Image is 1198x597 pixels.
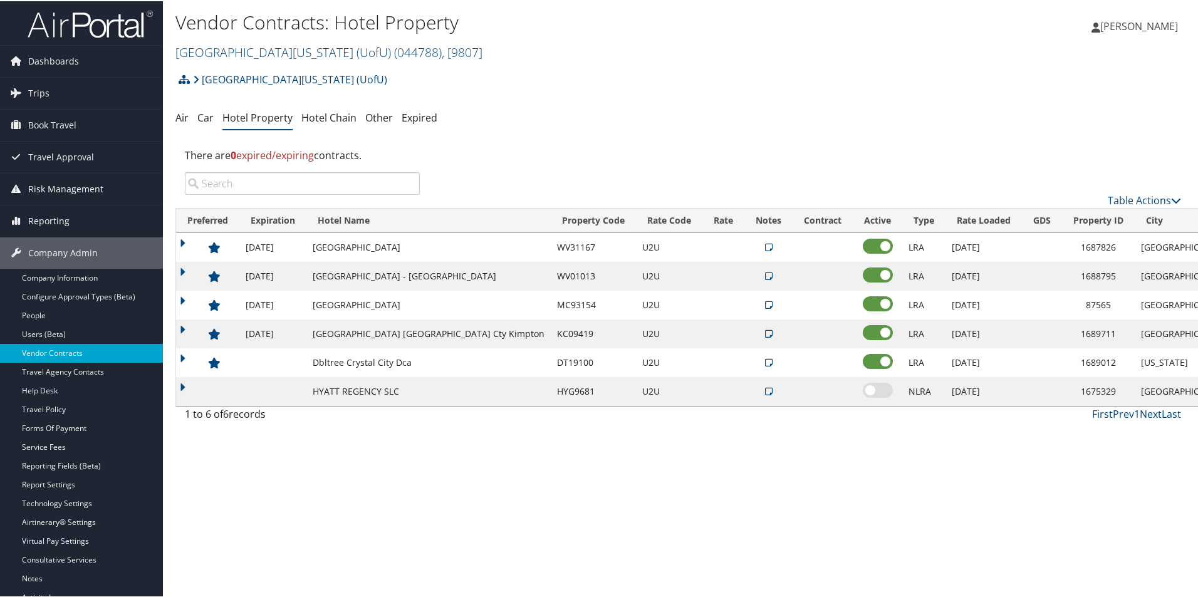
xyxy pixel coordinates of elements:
[636,289,702,318] td: U2U
[793,207,853,232] th: Contract: activate to sort column ascending
[306,347,551,376] td: Dbltree Crystal City Dca
[175,110,189,123] a: Air
[402,110,437,123] a: Expired
[301,110,357,123] a: Hotel Chain
[1108,192,1181,206] a: Table Actions
[1091,6,1190,44] a: [PERSON_NAME]
[231,147,236,161] strong: 0
[551,289,636,318] td: MC93154
[1062,318,1135,347] td: 1689711
[175,43,482,60] a: [GEOGRAPHIC_DATA][US_STATE] (UofU)
[1162,406,1181,420] a: Last
[1113,406,1134,420] a: Prev
[945,289,1022,318] td: [DATE]
[239,289,306,318] td: [DATE]
[902,261,945,289] td: LRA
[902,318,945,347] td: LRA
[28,172,103,204] span: Risk Management
[1022,207,1062,232] th: GDS: activate to sort column ascending
[28,44,79,76] span: Dashboards
[442,43,482,60] span: , [ 9807 ]
[222,110,293,123] a: Hotel Property
[239,261,306,289] td: [DATE]
[945,207,1022,232] th: Rate Loaded: activate to sort column ascending
[28,108,76,140] span: Book Travel
[306,289,551,318] td: [GEOGRAPHIC_DATA]
[853,207,902,232] th: Active: activate to sort column ascending
[1062,376,1135,405] td: 1675329
[902,347,945,376] td: LRA
[306,261,551,289] td: [GEOGRAPHIC_DATA] - [GEOGRAPHIC_DATA]
[231,147,314,161] span: expired/expiring
[1092,406,1113,420] a: First
[551,232,636,261] td: WV31167
[636,318,702,347] td: U2U
[945,318,1022,347] td: [DATE]
[306,232,551,261] td: [GEOGRAPHIC_DATA]
[945,347,1022,376] td: [DATE]
[1062,347,1135,376] td: 1689012
[306,207,551,232] th: Hotel Name: activate to sort column ascending
[175,8,852,34] h1: Vendor Contracts: Hotel Property
[1134,406,1140,420] a: 1
[636,261,702,289] td: U2U
[365,110,393,123] a: Other
[1062,232,1135,261] td: 1687826
[28,8,153,38] img: airportal-logo.png
[1140,406,1162,420] a: Next
[28,236,98,267] span: Company Admin
[702,207,744,232] th: Rate: activate to sort column ascending
[306,376,551,405] td: HYATT REGENCY SLC
[902,289,945,318] td: LRA
[551,261,636,289] td: WV01013
[306,318,551,347] td: [GEOGRAPHIC_DATA] [GEOGRAPHIC_DATA] Cty Kimpton
[636,347,702,376] td: U2U
[28,76,49,108] span: Trips
[28,204,70,236] span: Reporting
[902,232,945,261] td: LRA
[239,207,306,232] th: Expiration: activate to sort column descending
[185,171,420,194] input: Search
[551,376,636,405] td: HYG9681
[223,406,229,420] span: 6
[636,376,702,405] td: U2U
[239,318,306,347] td: [DATE]
[902,376,945,405] td: NLRA
[902,207,945,232] th: Type: activate to sort column ascending
[394,43,442,60] span: ( 044788 )
[193,66,387,91] a: [GEOGRAPHIC_DATA][US_STATE] (UofU)
[636,207,702,232] th: Rate Code: activate to sort column ascending
[1062,207,1135,232] th: Property ID: activate to sort column ascending
[28,140,94,172] span: Travel Approval
[744,207,793,232] th: Notes: activate to sort column ascending
[1100,18,1178,32] span: [PERSON_NAME]
[945,376,1022,405] td: [DATE]
[636,232,702,261] td: U2U
[185,405,420,427] div: 1 to 6 of records
[176,207,239,232] th: Preferred: activate to sort column ascending
[551,207,636,232] th: Property Code: activate to sort column ascending
[175,137,1190,171] div: There are contracts.
[551,347,636,376] td: DT19100
[239,232,306,261] td: [DATE]
[197,110,214,123] a: Car
[1062,261,1135,289] td: 1688795
[945,261,1022,289] td: [DATE]
[551,318,636,347] td: KC09419
[1062,289,1135,318] td: 87565
[945,232,1022,261] td: [DATE]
